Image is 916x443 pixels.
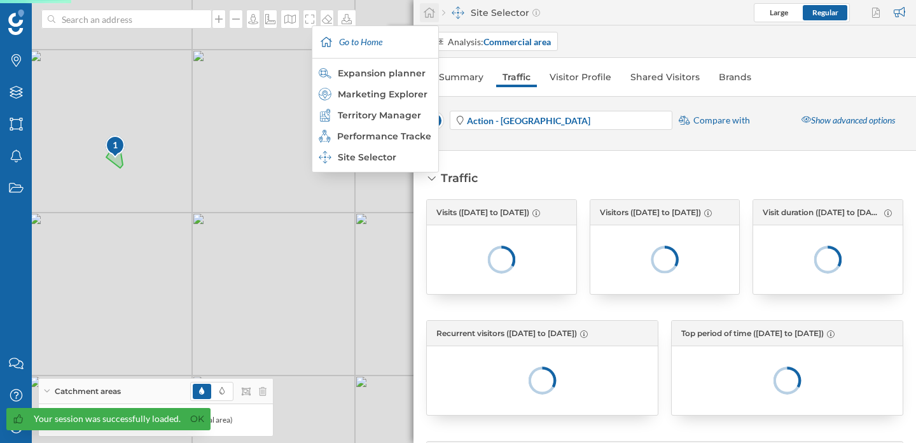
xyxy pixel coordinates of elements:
div: Site Selector [442,6,540,19]
span: Visitors ([DATE] to [DATE]) [600,207,701,218]
div: Analysis: [448,35,551,48]
a: Summary [433,67,490,87]
span: Catchment areas [55,386,121,397]
span: Top period of time ([DATE] to [DATE]) [681,328,824,339]
strong: Commercial area [483,36,551,47]
span: Recurrent visitors ([DATE] to [DATE]) [436,328,577,339]
img: Geoblink Logo [8,10,24,35]
img: explorer.svg [319,88,331,101]
a: Shared Visitors [624,67,706,87]
div: 1 [105,139,126,151]
span: Visits ([DATE] to [DATE]) [436,207,529,218]
span: Regular [812,8,838,17]
span: Support [27,9,73,20]
a: Visitor Profile [543,67,618,87]
div: 1 [105,135,124,158]
div: Territory Manager [319,109,431,122]
a: Traffic [496,67,537,87]
img: search-areas.svg [319,67,331,80]
div: Show advanced options [794,109,903,132]
div: Site Selector [319,151,431,164]
a: Ok [187,412,207,426]
img: dashboards-manager.svg [319,151,331,164]
span: Large [770,8,788,17]
img: dashboards-manager.svg [452,6,464,19]
img: territory-manager.svg [319,109,331,122]
strong: Action - [GEOGRAPHIC_DATA] [467,115,590,126]
span: Visit duration ([DATE] to [DATE]) [763,207,881,218]
a: Brands [712,67,758,87]
div: Traffic [441,170,478,186]
span: Compare with [693,114,750,127]
div: Your session was successfully loaded. [34,412,181,425]
div: Expansion planner [319,67,431,80]
div: Go to Home [316,26,435,58]
img: pois-map-marker.svg [105,135,127,160]
div: Performance Tracker [319,130,431,143]
div: Marketing Explorer [319,88,431,101]
img: monitoring-360.svg [319,130,331,143]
